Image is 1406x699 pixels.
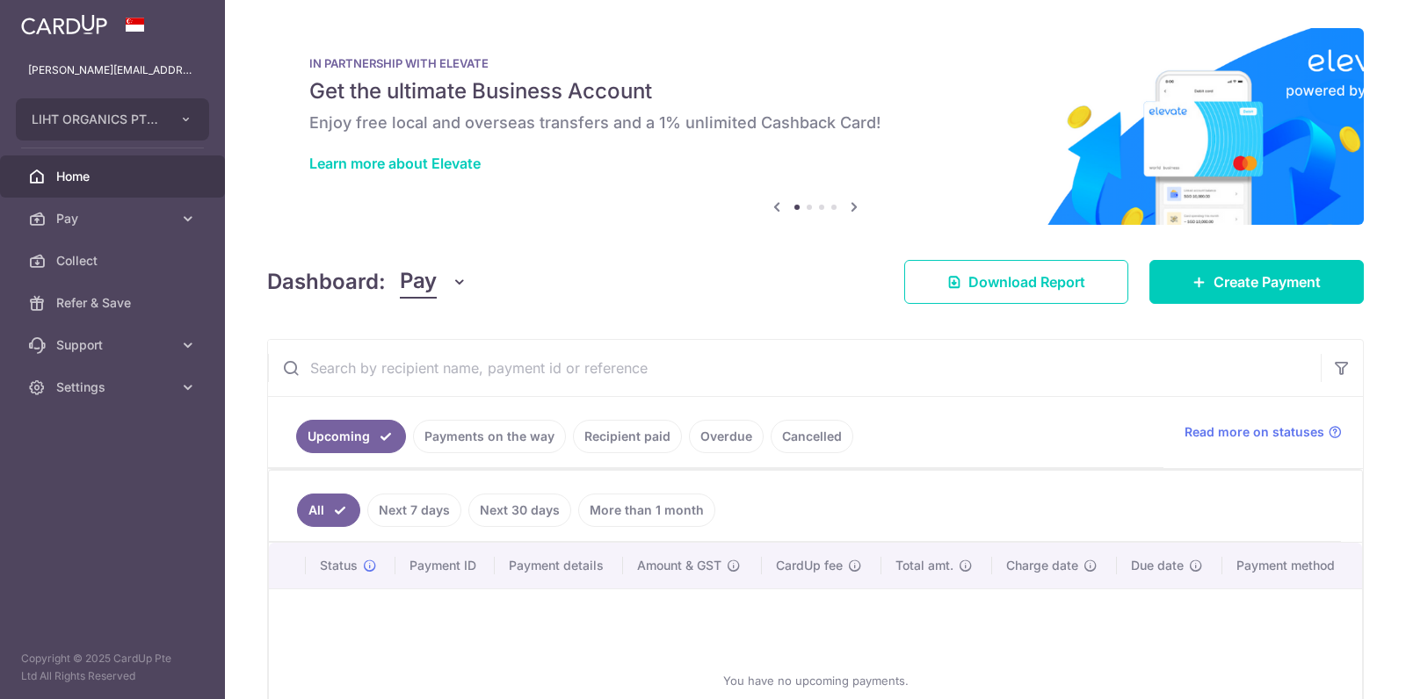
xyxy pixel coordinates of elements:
span: Download Report [968,271,1085,292]
a: Overdue [689,420,764,453]
span: Read more on statuses [1185,423,1324,441]
span: Support [56,336,172,354]
span: Charge date [1006,557,1078,574]
a: Learn more about Elevate [309,155,481,172]
a: More than 1 month [578,494,715,527]
span: CardUp fee [776,557,843,574]
span: Help [40,12,76,28]
th: Payment method [1222,543,1362,588]
h6: Enjoy free local and overseas transfers and a 1% unlimited Cashback Card! [309,112,1322,133]
span: Create Payment [1214,271,1321,292]
p: IN PARTNERSHIP WITH ELEVATE [309,56,1322,70]
span: Pay [400,265,437,299]
input: Search by recipient name, payment id or reference [268,340,1321,396]
th: Payment ID [395,543,495,588]
span: Amount & GST [637,557,721,574]
a: Cancelled [771,420,853,453]
span: Status [320,557,358,574]
span: Collect [56,252,172,270]
span: Total amt. [895,557,953,574]
span: Home [56,168,172,185]
a: Recipient paid [573,420,682,453]
span: Refer & Save [56,294,172,312]
a: Upcoming [296,420,406,453]
a: Read more on statuses [1185,423,1342,441]
a: Create Payment [1149,260,1364,304]
th: Payment details [495,543,624,588]
a: Payments on the way [413,420,566,453]
img: CardUp [21,14,107,35]
button: Pay [400,265,467,299]
span: LIHT ORGANICS PTE. LTD. [32,111,162,128]
a: Next 7 days [367,494,461,527]
h4: Dashboard: [267,266,386,298]
span: Settings [56,378,172,396]
h5: Get the ultimate Business Account [309,77,1322,105]
a: Next 30 days [468,494,571,527]
button: LIHT ORGANICS PTE. LTD. [16,98,209,141]
a: All [297,494,360,527]
p: [PERSON_NAME][EMAIL_ADDRESS][DOMAIN_NAME] [28,61,197,79]
a: Download Report [904,260,1128,304]
img: Renovation banner [267,28,1364,225]
span: Pay [56,210,172,227]
span: Due date [1131,557,1184,574]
